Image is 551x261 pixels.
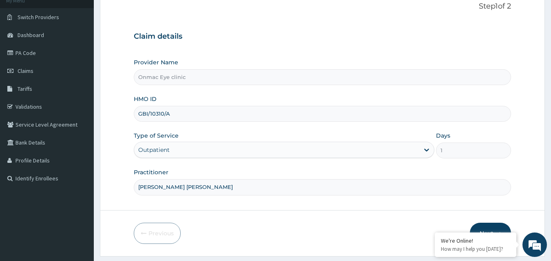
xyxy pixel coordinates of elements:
button: Previous [134,223,181,244]
div: Outpatient [138,146,170,154]
div: Chat with us now [42,46,137,56]
textarea: Type your message and hit 'Enter' [4,174,155,203]
p: How may I help you today? [441,246,510,252]
button: Next [470,223,511,244]
input: Enter HMO ID [134,106,511,122]
label: Type of Service [134,132,179,140]
div: Minimize live chat window [134,4,153,24]
label: Days [436,132,450,140]
input: Enter Name [134,179,511,195]
label: HMO ID [134,95,157,103]
label: Practitioner [134,168,168,176]
span: Claims [18,67,33,75]
h3: Claim details [134,32,511,41]
label: Provider Name [134,58,178,66]
p: Step 1 of 2 [134,2,511,11]
div: We're Online! [441,237,510,244]
img: d_794563401_company_1708531726252_794563401 [15,41,33,61]
span: Tariffs [18,85,32,92]
span: Switch Providers [18,13,59,21]
span: We're online! [47,79,113,161]
span: Dashboard [18,31,44,39]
